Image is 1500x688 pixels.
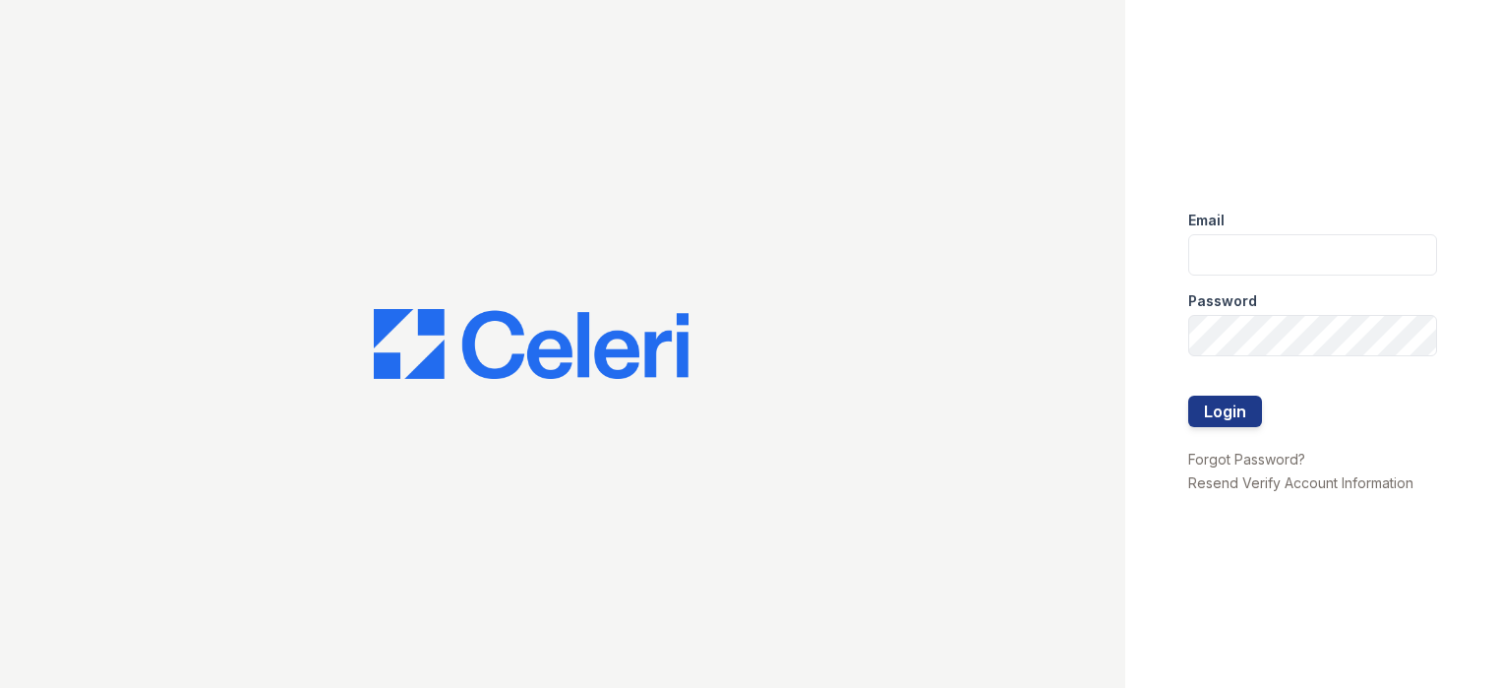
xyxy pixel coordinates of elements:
[1188,211,1225,230] label: Email
[374,309,689,380] img: CE_Logo_Blue-a8612792a0a2168367f1c8372b55b34899dd931a85d93a1a3d3e32e68fde9ad4.png
[1188,396,1262,427] button: Login
[1188,291,1257,311] label: Password
[1188,451,1305,468] a: Forgot Password?
[1188,474,1413,491] a: Resend Verify Account Information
